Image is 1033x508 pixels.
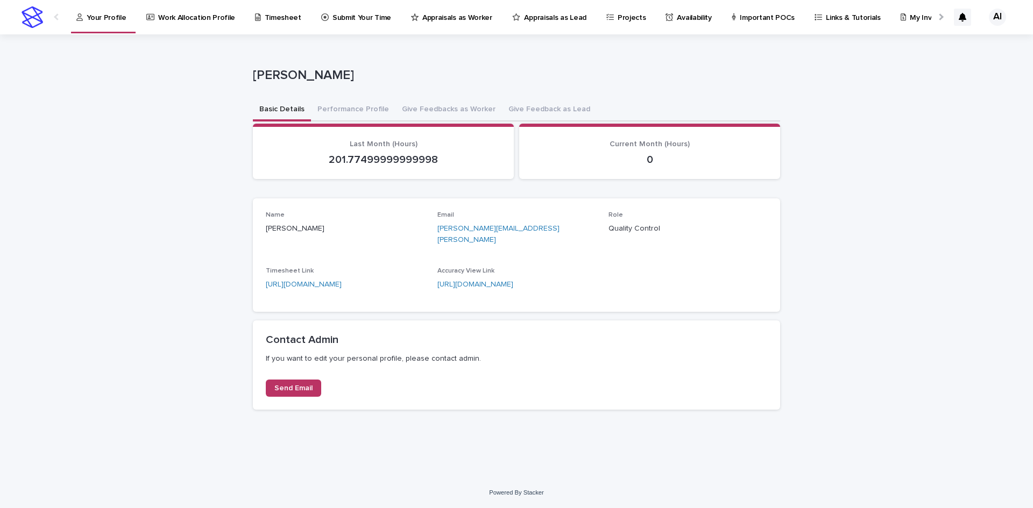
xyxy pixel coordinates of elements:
[350,140,418,148] span: Last Month (Hours)
[437,225,560,244] a: [PERSON_NAME][EMAIL_ADDRESS][PERSON_NAME]
[266,153,501,166] p: 201.77499999999998
[311,99,395,121] button: Performance Profile
[609,223,767,234] p: Quality Control
[437,212,454,218] span: Email
[437,281,513,288] a: [URL][DOMAIN_NAME]
[502,99,597,121] button: Give Feedback as Lead
[437,268,494,274] span: Accuracy View Link
[266,212,285,218] span: Name
[266,354,767,363] p: If you want to edit your personal profile, please contact admin.
[266,281,342,288] a: [URL][DOMAIN_NAME]
[253,68,776,83] p: [PERSON_NAME]
[610,140,690,148] span: Current Month (Hours)
[989,9,1006,26] div: AI
[274,384,313,392] span: Send Email
[489,489,543,496] a: Powered By Stacker
[266,380,321,397] a: Send Email
[266,268,314,274] span: Timesheet Link
[609,212,623,218] span: Role
[266,223,424,234] p: [PERSON_NAME]
[395,99,502,121] button: Give Feedbacks as Worker
[532,153,767,166] p: 0
[266,333,767,346] h2: Contact Admin
[253,99,311,121] button: Basic Details
[22,6,43,28] img: stacker-logo-s-only.png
